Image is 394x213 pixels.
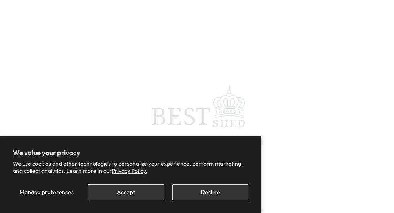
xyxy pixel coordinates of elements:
[13,160,248,174] p: We use cookies and other technologies to personalize your experience, perform marketing, and coll...
[20,188,74,196] span: Manage preferences
[172,184,248,200] button: Decline
[112,167,147,174] a: Privacy Policy.
[13,184,80,200] button: Manage preferences
[13,149,248,156] h2: We value your privacy
[88,184,164,200] button: Accept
